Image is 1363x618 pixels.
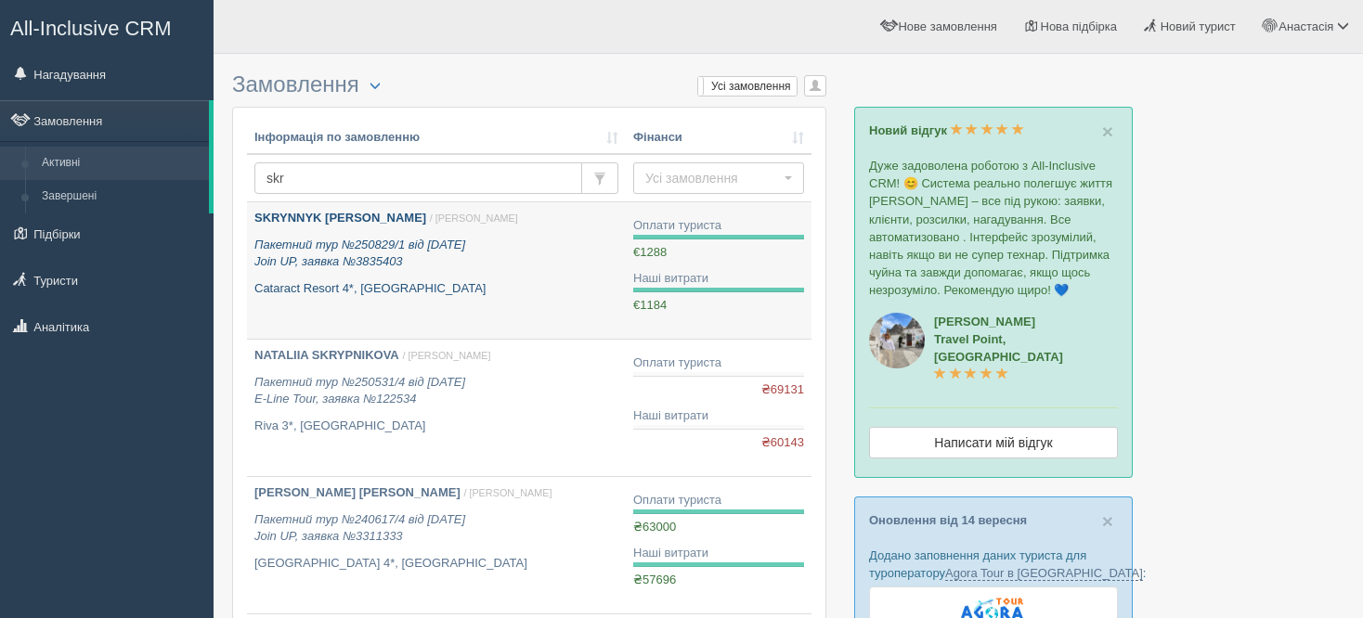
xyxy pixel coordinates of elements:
span: / [PERSON_NAME] [430,212,518,224]
b: SKRYNNYK [PERSON_NAME] [254,211,426,225]
label: Усі замовлення [698,77,797,96]
a: Активні [33,147,209,180]
a: Agora Tour в [GEOGRAPHIC_DATA] [945,566,1143,581]
span: €1288 [633,245,667,259]
i: Пакетний тур №240617/4 від [DATE] Join UP, заявка №3311333 [254,512,465,544]
p: [GEOGRAPHIC_DATA] 4*, [GEOGRAPHIC_DATA] [254,555,618,573]
a: SKRYNNYK [PERSON_NAME] / [PERSON_NAME] Пакетний тур №250829/1 від [DATE]Join UP, заявка №3835403 ... [247,202,626,339]
span: Усі замовлення [645,169,780,187]
button: Усі замовлення [633,162,804,194]
div: Оплати туриста [633,217,804,235]
a: Написати мій відгук [869,427,1118,458]
input: Пошук за номером замовлення, ПІБ або паспортом туриста [254,162,582,194]
div: Оплати туриста [633,354,804,372]
div: Наші витрати [633,407,804,425]
a: Інформація по замовленню [254,129,618,147]
span: Новий турист [1161,19,1236,33]
i: Пакетний тур №250531/4 від [DATE] E-Line Tour, заявка №122534 [254,375,465,406]
a: Завершені [33,180,209,213]
span: / [PERSON_NAME] [402,350,490,361]
b: [PERSON_NAME] [PERSON_NAME] [254,485,461,499]
span: Анастасія [1279,19,1333,33]
span: €1184 [633,298,667,312]
span: ₴63000 [633,520,676,534]
p: Додано заповнення даних туриста для туроператору : [869,547,1118,582]
div: Наші витрати [633,545,804,562]
span: / [PERSON_NAME] [463,487,552,498]
a: Новий відгук [869,123,1024,137]
span: All-Inclusive CRM [10,17,172,40]
a: [PERSON_NAME]Travel Point, [GEOGRAPHIC_DATA] [934,315,1063,381]
button: Close [1102,511,1113,531]
h3: Замовлення [232,72,826,97]
a: All-Inclusive CRM [1,1,213,52]
span: Нове замовлення [898,19,996,33]
p: Riva 3*, [GEOGRAPHIC_DATA] [254,418,618,435]
span: ₴60143 [761,434,804,452]
div: Наші витрати [633,270,804,288]
span: × [1102,510,1113,532]
span: Нова підбірка [1041,19,1118,33]
span: ₴69131 [761,381,804,399]
a: [PERSON_NAME] [PERSON_NAME] / [PERSON_NAME] Пакетний тур №240617/4 від [DATE]Join UP, заявка №331... [247,477,626,613]
p: Cataract Resort 4*, [GEOGRAPHIC_DATA] [254,280,618,298]
p: Дуже задоволена роботою з All-Inclusive CRM! 😊 Система реально полегшує життя [PERSON_NAME] – все... [869,157,1118,299]
button: Close [1102,122,1113,141]
b: NATALIIA SKRYPNIKOVA [254,348,399,362]
a: NATALIIA SKRYPNIKOVA / [PERSON_NAME] Пакетний тур №250531/4 від [DATE]E-Line Tour, заявка №122534... [247,340,626,476]
i: Пакетний тур №250829/1 від [DATE] Join UP, заявка №3835403 [254,238,465,269]
a: Оновлення від 14 вересня [869,513,1027,527]
span: ₴57696 [633,573,676,586]
div: Оплати туриста [633,492,804,509]
a: Фінанси [633,129,804,147]
span: × [1102,121,1113,142]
